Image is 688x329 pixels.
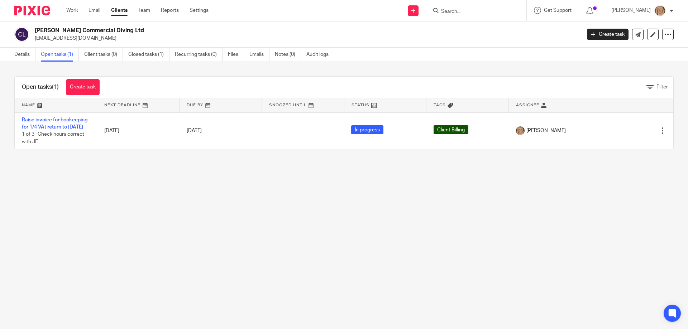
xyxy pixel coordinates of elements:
[14,6,50,15] img: Pixie
[611,7,651,14] p: [PERSON_NAME]
[434,125,468,134] span: Client Billing
[306,48,334,62] a: Audit logs
[587,29,629,40] a: Create task
[187,128,202,133] span: [DATE]
[35,27,468,34] h2: [PERSON_NAME] Commercial Diving Ltd
[14,48,35,62] a: Details
[351,125,383,134] span: In progress
[66,7,78,14] a: Work
[516,126,525,135] img: JW%20photo.JPG
[128,48,169,62] a: Closed tasks (1)
[434,103,446,107] span: Tags
[97,112,180,149] td: [DATE]
[228,48,244,62] a: Files
[161,7,179,14] a: Reports
[89,7,100,14] a: Email
[41,48,79,62] a: Open tasks (1)
[190,7,209,14] a: Settings
[249,48,269,62] a: Emails
[22,83,59,91] h1: Open tasks
[84,48,123,62] a: Client tasks (0)
[52,84,59,90] span: (1)
[656,84,668,89] span: Filter
[22,132,84,144] span: 1 of 3 · Check hours correct with JF
[269,103,307,107] span: Snoozed Until
[14,27,29,42] img: svg%3E
[35,35,576,42] p: [EMAIL_ADDRESS][DOMAIN_NAME]
[175,48,223,62] a: Recurring tasks (0)
[111,7,128,14] a: Clients
[352,103,369,107] span: Status
[275,48,301,62] a: Notes (0)
[654,5,666,16] img: JW%20photo.JPG
[440,9,505,15] input: Search
[22,117,87,130] a: Raise invoice for bookeeping for 1/4 VAt return to [DATE]
[138,7,150,14] a: Team
[66,79,100,95] a: Create task
[526,127,566,134] span: [PERSON_NAME]
[544,8,572,13] span: Get Support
